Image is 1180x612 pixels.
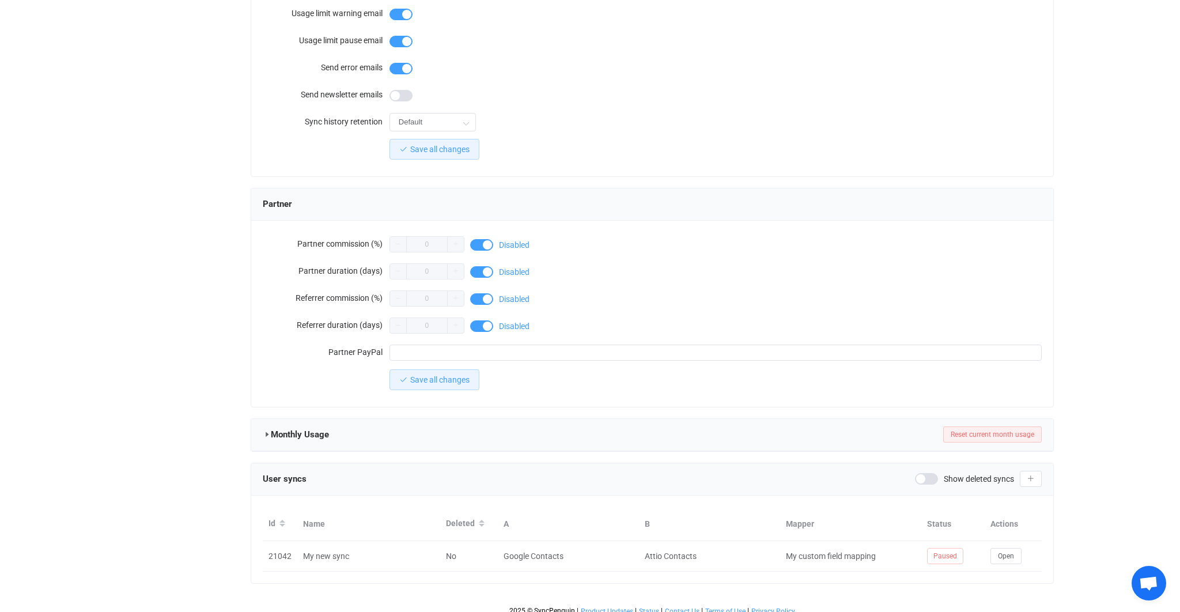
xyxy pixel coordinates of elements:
label: Usage limit warning email [263,2,389,25]
label: Partner duration (days) [263,259,389,282]
span: Monthly Usage [271,426,329,443]
div: Id [263,514,297,534]
div: My new sync [297,550,440,563]
span: Save all changes [410,145,470,154]
label: Usage limit pause email [263,29,389,52]
div: Google Contacts [498,550,638,563]
div: Name [297,517,440,531]
div: My custom field mapping [780,550,920,563]
label: Referrer commission (%) [263,286,389,309]
div: No [440,550,498,563]
span: Disabled [499,295,530,303]
button: Reset current month usage [943,426,1042,443]
div: Attio Contacts [639,550,779,563]
input: Select [389,113,476,131]
span: Disabled [499,322,530,330]
span: User syncs [263,470,307,488]
div: Deleted [440,514,498,534]
span: Disabled [499,268,530,276]
a: Open chat [1132,566,1166,600]
button: Save all changes [389,369,479,390]
label: Sync history retention [263,110,389,133]
label: Partner PayPal [263,341,389,364]
div: Actions [985,517,1042,531]
div: 21042 [263,550,297,563]
a: Open [990,551,1022,560]
span: Save all changes [410,375,470,384]
label: Send newsletter emails [263,83,389,106]
span: Partner [263,195,292,213]
span: Disabled [499,241,530,249]
span: Reset current month usage [951,430,1034,439]
div: B [639,517,780,531]
label: Referrer duration (days) [263,313,389,337]
div: A [498,517,639,531]
label: Send error emails [263,56,389,79]
span: Paused [927,548,963,564]
span: Show deleted syncs [944,475,1014,483]
div: Mapper [780,517,921,531]
span: Open [998,552,1014,560]
label: Partner commission (%) [263,232,389,255]
button: Open [990,548,1022,564]
div: Status [921,517,985,531]
button: Save all changes [389,139,479,160]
